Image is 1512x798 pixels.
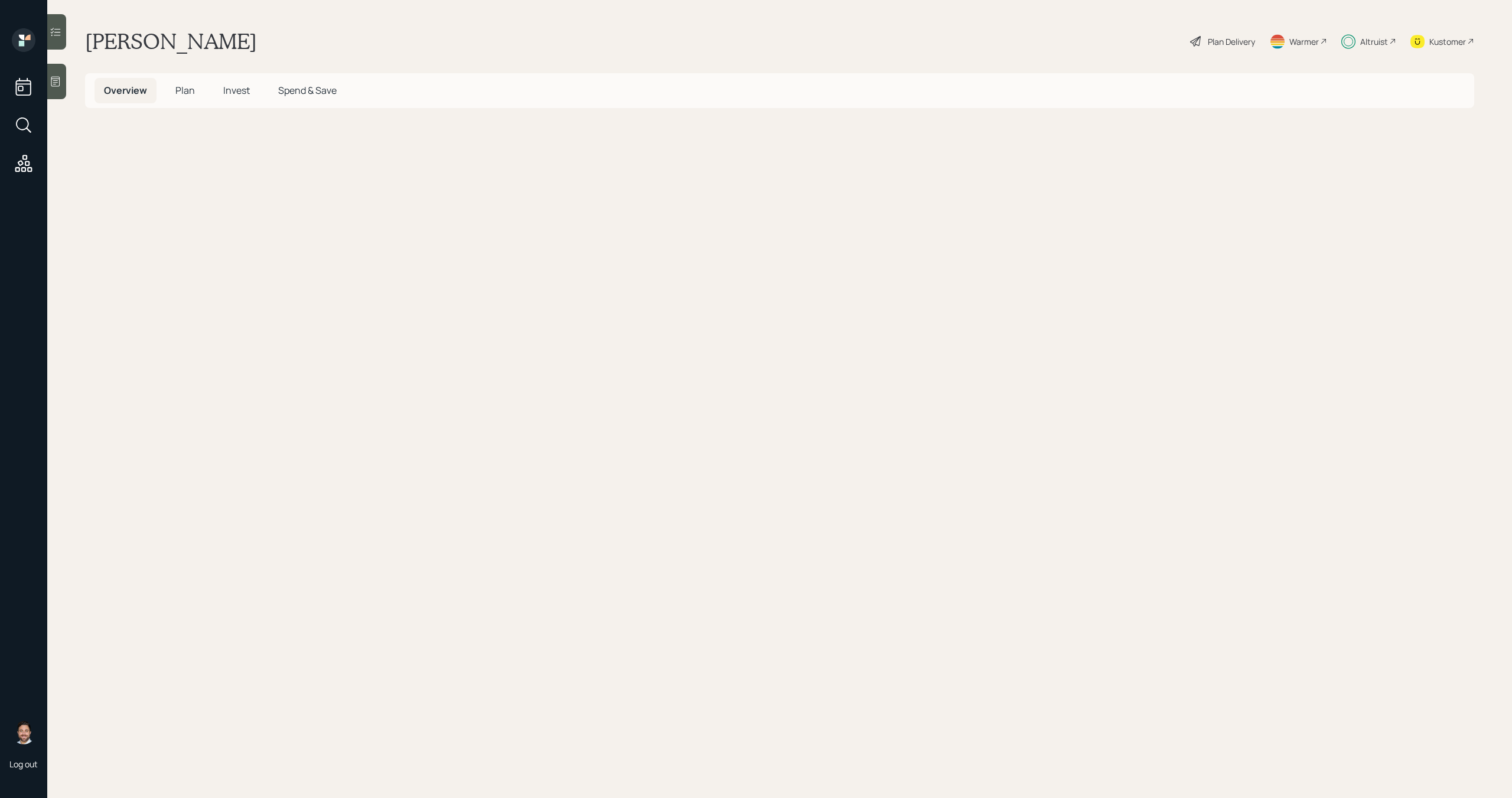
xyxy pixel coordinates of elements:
[223,84,250,97] span: Invest
[104,84,147,97] span: Overview
[278,84,337,97] span: Spend & Save
[1429,35,1466,48] div: Kustomer
[9,758,38,770] div: Log out
[12,721,35,744] img: michael-russo-headshot.png
[85,28,257,54] h1: [PERSON_NAME]
[1208,35,1255,48] div: Plan Delivery
[1360,35,1388,48] div: Altruist
[175,84,195,97] span: Plan
[1289,35,1319,48] div: Warmer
